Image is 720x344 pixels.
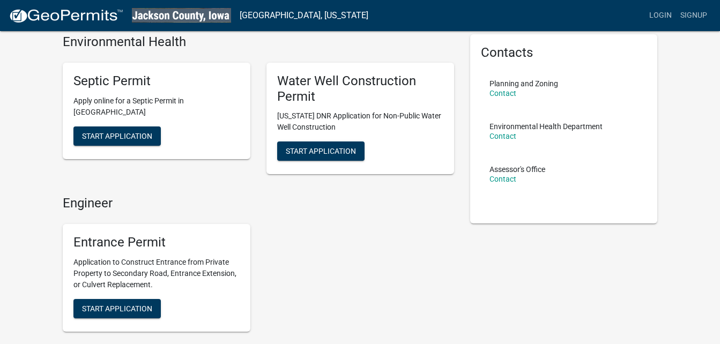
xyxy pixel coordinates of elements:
p: [US_STATE] DNR Application for Non-Public Water Well Construction [277,110,443,133]
p: Apply online for a Septic Permit in [GEOGRAPHIC_DATA] [73,95,240,118]
span: Start Application [286,147,356,155]
button: Start Application [73,126,161,146]
a: Signup [676,5,711,26]
h5: Water Well Construction Permit [277,73,443,104]
h5: Septic Permit [73,73,240,89]
p: Application to Construct Entrance from Private Property to Secondary Road, Entrance Extension, or... [73,257,240,290]
h4: Engineer [63,196,454,211]
img: Jackson County, Iowa [132,8,231,23]
a: Contact [489,132,516,140]
p: Assessor's Office [489,166,545,173]
p: Environmental Health Department [489,123,603,130]
button: Start Application [73,299,161,318]
a: Contact [489,89,516,98]
h5: Entrance Permit [73,235,240,250]
button: Start Application [277,141,365,161]
a: [GEOGRAPHIC_DATA], [US_STATE] [240,6,368,25]
span: Start Application [82,131,152,140]
span: Start Application [82,304,152,312]
h5: Contacts [481,45,647,61]
p: Planning and Zoning [489,80,558,87]
h4: Environmental Health [63,34,454,50]
a: Login [645,5,676,26]
a: Contact [489,175,516,183]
